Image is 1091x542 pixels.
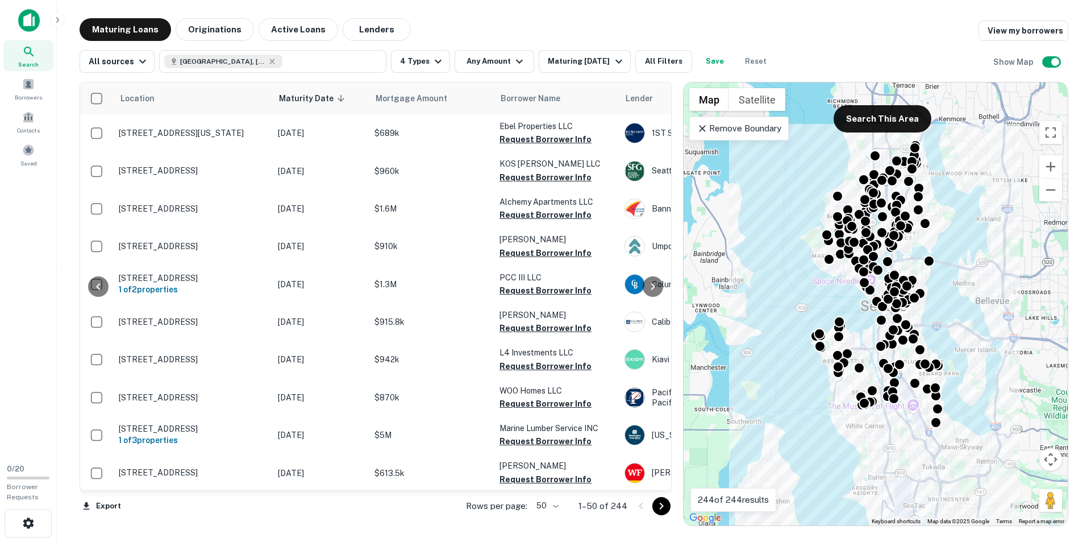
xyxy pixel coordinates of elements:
p: $910k [374,240,488,253]
span: Borrower Requests [7,483,39,501]
div: 50 [532,498,560,514]
button: Request Borrower Info [499,397,592,411]
p: [DATE] [278,429,363,441]
button: Show street map [689,88,729,111]
button: Toggle fullscreen view [1039,121,1062,144]
div: [US_STATE] Trust Bank [624,425,795,445]
p: $613.5k [374,467,488,479]
button: Lenders [343,18,411,41]
p: $1.6M [374,202,488,215]
div: Kiavi [624,349,795,370]
img: picture [625,162,644,181]
span: Maturity Date [279,92,348,105]
button: Request Borrower Info [499,284,592,297]
p: $870k [374,391,488,404]
th: Location [113,82,272,114]
th: Mortgage Amount [369,82,494,114]
p: [STREET_ADDRESS] [119,354,266,365]
p: 1–50 of 244 [578,499,627,513]
span: Map data ©2025 Google [927,518,989,524]
p: $960k [374,165,488,177]
a: Report a map error [1019,518,1064,524]
h6: 1 of 3 properties [119,434,266,446]
div: 0 0 [684,82,1068,526]
p: [PERSON_NAME] [499,233,613,246]
p: [STREET_ADDRESS] [119,241,266,251]
p: [DATE] [278,202,363,215]
iframe: Chat Widget [1034,451,1091,506]
button: Save your search to get updates of matches that match your search criteria. [697,50,733,73]
a: Contacts [3,106,53,137]
span: Search [18,60,39,69]
button: Export [80,498,124,515]
span: Mortgage Amount [376,92,462,105]
div: Umpqua Bank [624,236,795,256]
p: Alchemy Apartments LLC [499,196,613,208]
button: Any Amount [455,50,534,73]
img: picture [625,199,644,218]
div: Pacific Premier Trust, A Division Of Pacific Premier Bank [624,387,795,408]
button: Request Borrower Info [499,133,592,146]
p: WOO Homes LLC [499,384,613,397]
button: Show satellite imagery [729,88,785,111]
button: Request Borrower Info [499,473,592,486]
div: Seattle Funding Group [624,161,795,181]
button: Request Borrower Info [499,321,592,335]
p: [DATE] [278,278,363,291]
div: [PERSON_NAME] Fargo [624,463,795,483]
div: Caliber HM Loans [624,312,795,332]
img: picture [625,464,644,483]
span: Location [120,92,155,105]
a: Saved [3,139,53,170]
div: 1ST Security Bank Of [US_STATE] [624,123,795,143]
th: Lender [619,82,801,114]
th: Maturity Date [272,82,369,114]
p: [STREET_ADDRESS] [119,392,266,403]
p: 244 of 244 results [698,493,769,507]
p: PCC III LLC [499,271,613,284]
span: Contacts [17,126,40,135]
button: Maturing Loans [80,18,171,41]
button: All Filters [635,50,692,73]
p: [DATE] [278,467,363,479]
span: Borrowers [15,93,42,102]
button: Zoom in [1039,155,1062,178]
p: [STREET_ADDRESS] [119,273,266,283]
button: Keyboard shortcuts [872,518,921,526]
p: Marine Lumber Service INC [499,422,613,435]
p: [DATE] [278,391,363,404]
p: KOS [PERSON_NAME] LLC [499,158,613,170]
div: Banner Bank [624,198,795,219]
div: Columbia Bank [624,274,795,295]
a: Borrowers [3,73,53,104]
a: Open this area in Google Maps (opens a new window) [686,511,724,526]
button: Request Borrower Info [499,171,592,184]
img: picture [625,312,644,332]
button: Go to next page [652,497,671,515]
span: Borrower Name [501,92,560,105]
div: Search [3,40,53,71]
img: capitalize-icon.png [18,9,40,32]
button: Active Loans [259,18,338,41]
p: Rows per page: [466,499,527,513]
p: [PERSON_NAME] [499,460,613,472]
p: $915.8k [374,316,488,328]
button: Request Borrower Info [499,435,592,448]
img: picture [625,237,644,256]
button: Originations [176,18,254,41]
p: [PERSON_NAME] [499,309,613,321]
img: Google [686,511,724,526]
p: [DATE] [278,127,363,139]
p: $5M [374,429,488,441]
button: 4 Types [391,50,450,73]
span: Lender [626,92,653,105]
p: Ebel Properties LLC [499,120,613,133]
img: picture [625,123,644,143]
p: $689k [374,127,488,139]
button: Search This Area [834,105,931,133]
h6: Show Map [993,56,1035,68]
